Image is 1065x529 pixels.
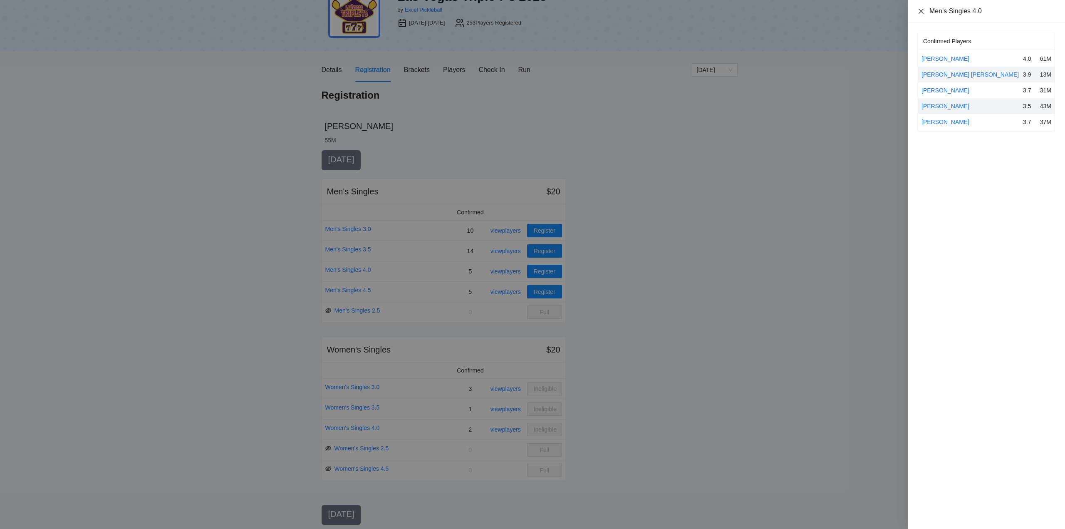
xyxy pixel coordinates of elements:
[921,87,969,94] a: [PERSON_NAME]
[918,8,924,15] button: Close
[929,7,1055,16] div: Men's Singles 4.0
[921,71,1019,78] a: [PERSON_NAME] [PERSON_NAME]
[1023,70,1035,79] div: 3.9
[923,33,1050,49] div: Confirmed Players
[1023,102,1035,111] div: 3.5
[1039,70,1051,79] div: 13M
[1039,86,1051,95] div: 31M
[1039,102,1051,111] div: 43M
[921,103,969,109] a: [PERSON_NAME]
[1039,54,1051,63] div: 61M
[1023,117,1035,127] div: 3.7
[921,55,969,62] a: [PERSON_NAME]
[1023,86,1035,95] div: 3.7
[918,8,924,15] span: close
[1039,117,1051,127] div: 37M
[1023,54,1035,63] div: 4.0
[921,119,969,125] a: [PERSON_NAME]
